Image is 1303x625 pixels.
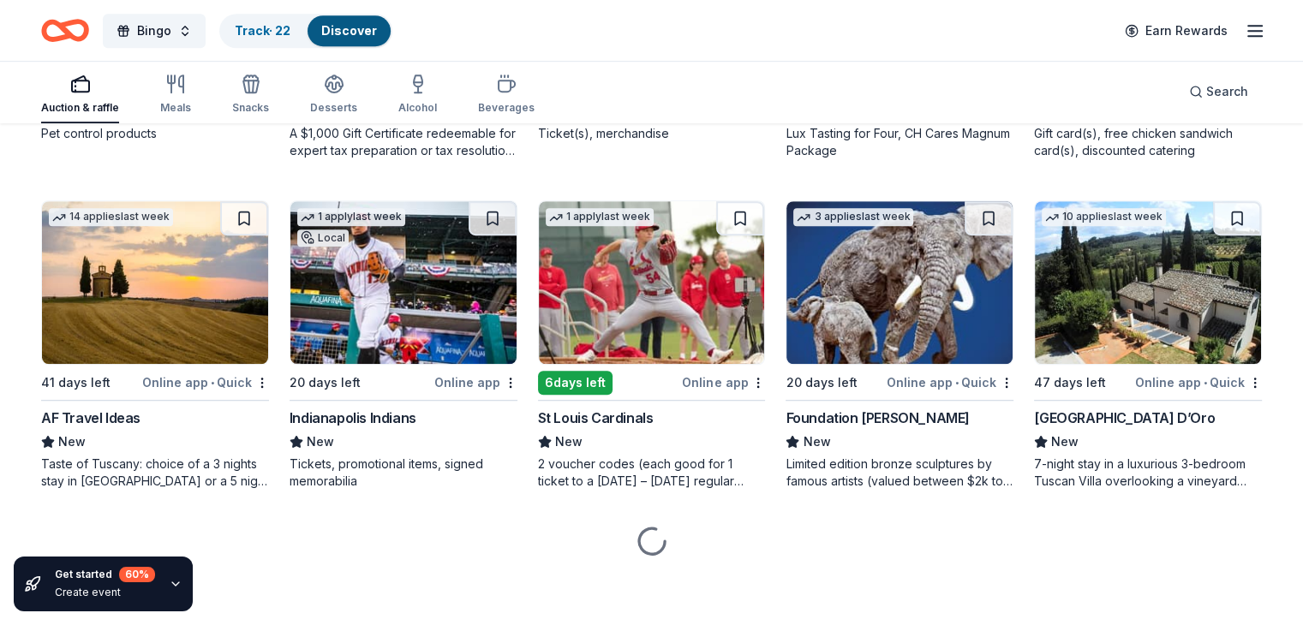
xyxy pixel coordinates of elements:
a: Track· 22 [235,23,290,38]
div: Online app Quick [1135,372,1262,393]
div: 20 days left [290,372,361,393]
div: 10 applies last week [1042,208,1166,226]
a: Earn Rewards [1115,15,1238,46]
div: 14 applies last week [49,208,173,226]
div: Taste of Tuscany: choice of a 3 nights stay in [GEOGRAPHIC_DATA] or a 5 night stay in [GEOGRAPHIC... [41,455,269,490]
div: 41 days left [41,372,111,393]
button: Desserts [310,67,357,123]
img: Image for Villa Sogni D’Oro [1035,201,1261,364]
div: Online app [434,372,517,393]
img: Image for Foundation Michelangelo [786,201,1013,364]
div: [GEOGRAPHIC_DATA] D’Oro [1034,408,1215,428]
div: Lux Tasting for Four, CH Cares Magnum Package [786,125,1013,159]
a: Image for AF Travel Ideas14 applieslast week41 days leftOnline app•QuickAF Travel IdeasNewTaste o... [41,200,269,490]
div: 1 apply last week [297,208,405,226]
span: • [211,376,214,390]
div: Limited edition bronze sculptures by famous artists (valued between $2k to $7k; proceeds will spl... [786,455,1013,490]
div: Gift card(s), free chicken sandwich card(s), discounted catering [1034,125,1262,159]
a: Home [41,10,89,51]
button: Track· 22Discover [219,14,392,48]
span: Search [1206,81,1248,102]
div: Create event [55,586,155,599]
span: • [1204,376,1207,390]
img: Image for Indianapolis Indians [290,201,517,364]
div: 2 voucher codes (each good for 1 ticket to a [DATE] – [DATE] regular season Cardinals game) [538,455,766,490]
div: 60 % [119,567,155,582]
div: Get started [55,567,155,582]
div: 20 days left [786,372,857,393]
div: 7-night stay in a luxurious 3-bedroom Tuscan Villa overlooking a vineyard and the ancient walled ... [1034,455,1262,490]
span: New [1051,432,1079,452]
div: AF Travel Ideas [41,408,140,428]
div: 3 applies last week [793,208,913,226]
span: New [58,432,86,452]
button: Bingo [103,14,206,48]
div: Tickets, promotional items, signed memorabilia [290,455,517,490]
button: Snacks [232,67,269,123]
img: Image for AF Travel Ideas [42,201,268,364]
span: New [803,432,830,452]
a: Discover [321,23,377,38]
span: Bingo [137,21,171,41]
a: Image for Villa Sogni D’Oro10 applieslast week47 days leftOnline app•Quick[GEOGRAPHIC_DATA] D’Oro... [1034,200,1262,490]
div: Alcohol [398,101,437,115]
div: Snacks [232,101,269,115]
button: Search [1175,74,1262,109]
div: Desserts [310,101,357,115]
button: Beverages [478,67,535,123]
div: Ticket(s), merchandise [538,125,766,142]
div: 1 apply last week [546,208,654,226]
div: Beverages [478,101,535,115]
div: Online app Quick [142,372,269,393]
button: Auction & raffle [41,67,119,123]
button: Meals [160,67,191,123]
div: Indianapolis Indians [290,408,416,428]
div: Online app [682,372,765,393]
img: Image for St Louis Cardinals [539,201,765,364]
div: Local [297,229,349,247]
div: A $1,000 Gift Certificate redeemable for expert tax preparation or tax resolution services—recipi... [290,125,517,159]
button: Alcohol [398,67,437,123]
div: St Louis Cardinals [538,408,654,428]
span: New [555,432,583,452]
div: Pet control products [41,125,269,142]
div: Online app Quick [887,372,1013,393]
a: Image for Indianapolis Indians1 applylast weekLocal20 days leftOnline appIndianapolis IndiansNewT... [290,200,517,490]
span: New [307,432,334,452]
div: Meals [160,101,191,115]
span: • [955,376,959,390]
div: 47 days left [1034,372,1106,393]
a: Image for St Louis Cardinals1 applylast week6days leftOnline appSt Louis CardinalsNew2 voucher co... [538,200,766,490]
div: Auction & raffle [41,101,119,115]
a: Image for Foundation Michelangelo3 applieslast week20 days leftOnline app•QuickFoundation [PERSON... [786,200,1013,490]
div: Foundation [PERSON_NAME] [786,408,969,428]
div: 6 days left [538,371,613,395]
